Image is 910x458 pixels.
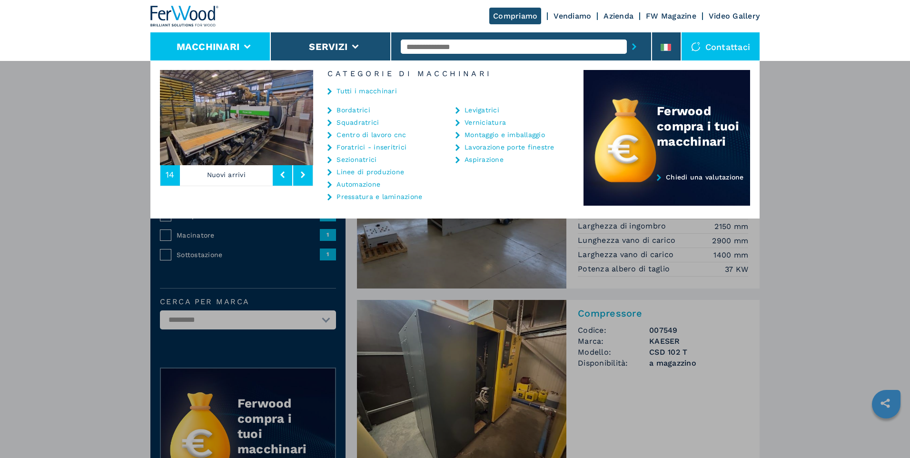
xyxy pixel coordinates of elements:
div: Contattaci [682,32,760,61]
img: Contattaci [691,42,701,51]
a: Chiedi una valutazione [584,173,750,206]
h6: Categorie di Macchinari [313,70,584,78]
a: Levigatrici [465,107,499,113]
a: Centro di lavoro cnc [336,131,406,138]
a: Video Gallery [709,11,760,20]
a: Aspirazione [465,156,504,163]
a: Vendiamo [554,11,591,20]
p: Nuovi arrivi [180,164,273,186]
a: FW Magazine [646,11,696,20]
a: Pressatura e laminazione [336,193,422,200]
button: Macchinari [177,41,240,52]
img: image [313,70,466,165]
a: Tutti i macchinari [336,88,397,94]
a: Automazione [336,181,380,188]
a: Bordatrici [336,107,370,113]
a: Linee di produzione [336,169,404,175]
img: Ferwood [150,6,219,27]
a: Foratrici - inseritrici [336,144,406,150]
a: Lavorazione porte finestre [465,144,554,150]
a: Squadratrici [336,119,379,126]
a: Compriamo [489,8,541,24]
a: Sezionatrici [336,156,376,163]
a: Montaggio e imballaggio [465,131,545,138]
a: Azienda [603,11,633,20]
a: Verniciatura [465,119,506,126]
button: submit-button [627,36,642,58]
span: 14 [166,170,175,179]
div: Ferwood compra i tuoi macchinari [657,103,750,149]
img: image [160,70,313,165]
button: Servizi [309,41,347,52]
